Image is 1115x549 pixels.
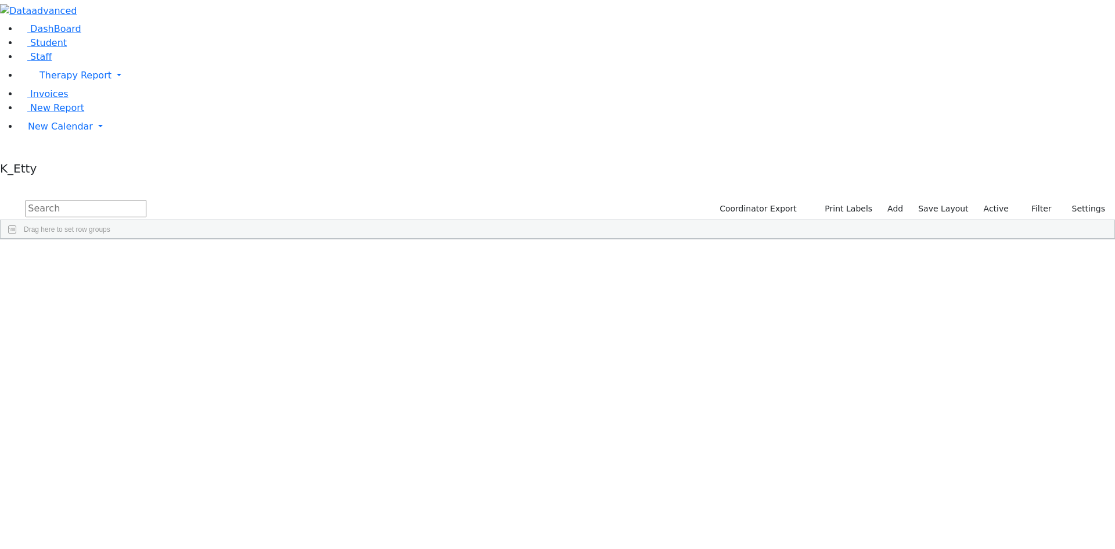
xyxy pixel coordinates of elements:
[19,37,67,48] a: Student
[24,225,110,234] span: Drag here to set row groups
[979,200,1014,218] label: Active
[19,102,84,113] a: New Report
[19,23,81,34] a: DashBoard
[19,88,69,99] a: Invoices
[39,70,111,81] span: Therapy Report
[882,200,908,218] a: Add
[19,64,1115,87] a: Therapy Report
[30,88,69,99] span: Invoices
[26,200,146,217] input: Search
[712,200,802,218] button: Coordinator Export
[30,23,81,34] span: DashBoard
[811,200,877,218] button: Print Labels
[19,115,1115,138] a: New Calendar
[19,51,52,62] a: Staff
[913,200,973,218] button: Save Layout
[1016,200,1057,218] button: Filter
[30,102,84,113] span: New Report
[30,37,67,48] span: Student
[1057,200,1110,218] button: Settings
[30,51,52,62] span: Staff
[28,121,93,132] span: New Calendar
